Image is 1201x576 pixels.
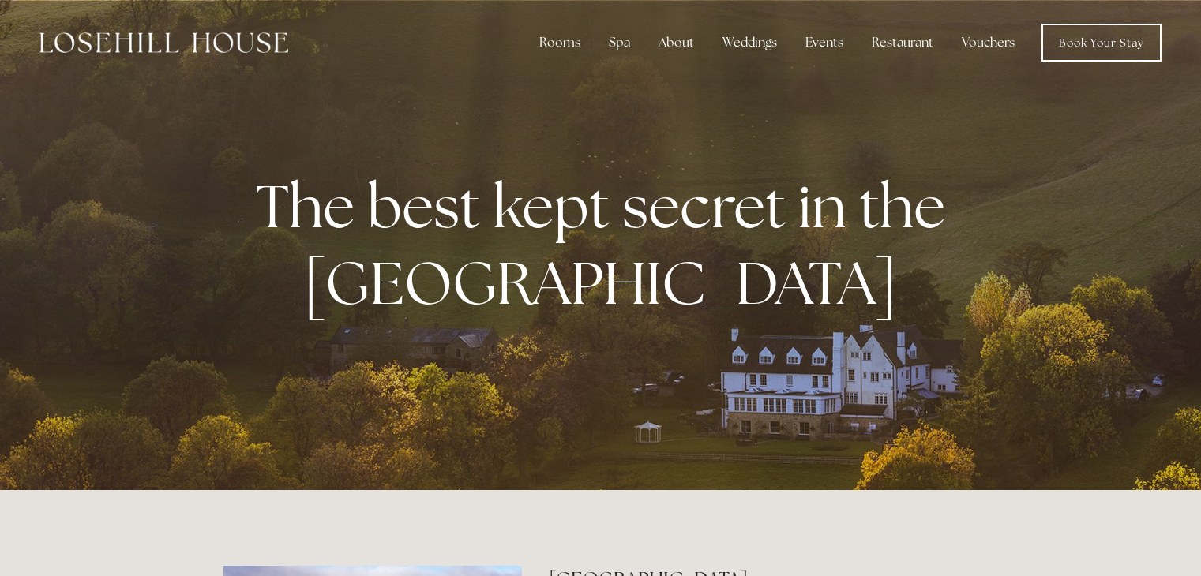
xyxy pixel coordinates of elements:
a: Book Your Stay [1041,24,1162,62]
div: Rooms [527,27,593,58]
a: Vouchers [949,27,1027,58]
div: About [646,27,707,58]
div: Spa [596,27,643,58]
div: Events [793,27,856,58]
div: Restaurant [859,27,946,58]
img: Losehill House [39,32,288,53]
div: Weddings [710,27,790,58]
strong: The best kept secret in the [GEOGRAPHIC_DATA] [256,167,958,322]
